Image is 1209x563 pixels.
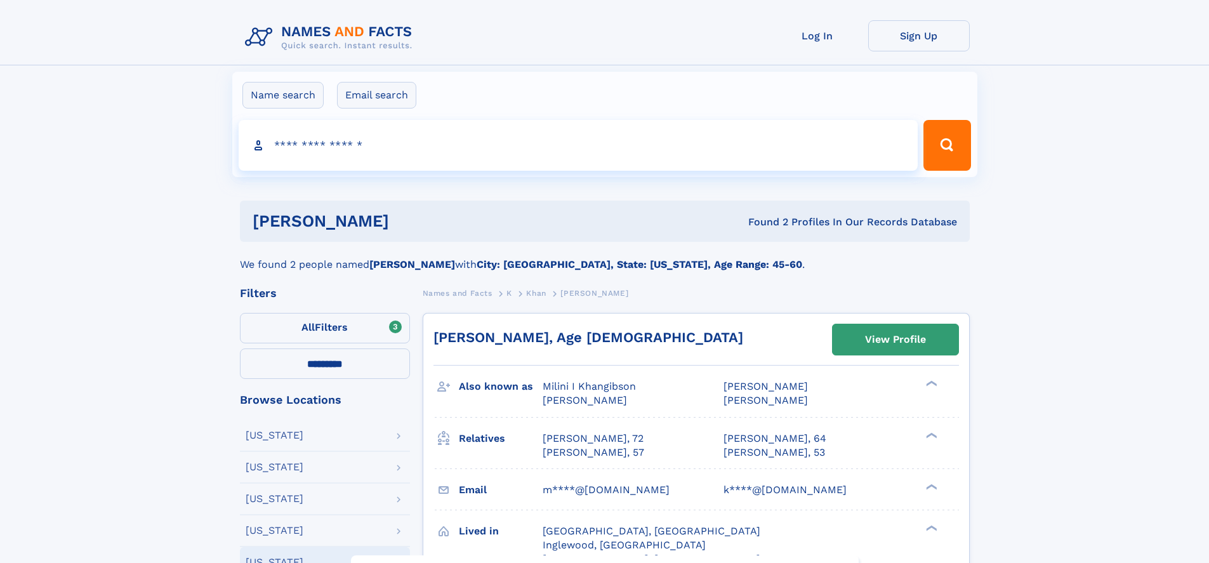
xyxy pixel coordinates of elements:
[865,325,926,354] div: View Profile
[459,428,543,449] h3: Relatives
[301,321,315,333] span: All
[246,526,303,536] div: [US_STATE]
[506,289,512,298] span: K
[246,430,303,440] div: [US_STATE]
[239,120,918,171] input: search input
[369,258,455,270] b: [PERSON_NAME]
[543,446,644,460] a: [PERSON_NAME], 57
[477,258,802,270] b: City: [GEOGRAPHIC_DATA], State: [US_STATE], Age Range: 45-60
[337,82,416,109] label: Email search
[923,431,938,439] div: ❯
[246,494,303,504] div: [US_STATE]
[543,432,644,446] a: [PERSON_NAME], 72
[240,288,410,299] div: Filters
[423,285,492,301] a: Names and Facts
[543,539,706,551] span: Inglewood, [GEOGRAPHIC_DATA]
[246,462,303,472] div: [US_STATE]
[506,285,512,301] a: K
[543,394,627,406] span: [PERSON_NAME]
[923,380,938,388] div: ❯
[767,20,868,51] a: Log In
[560,289,628,298] span: [PERSON_NAME]
[923,524,938,532] div: ❯
[253,213,569,229] h1: [PERSON_NAME]
[723,446,825,460] a: [PERSON_NAME], 53
[240,313,410,343] label: Filters
[240,20,423,55] img: Logo Names and Facts
[923,120,970,171] button: Search Button
[569,215,957,229] div: Found 2 Profiles In Our Records Database
[459,479,543,501] h3: Email
[526,289,546,298] span: Khan
[242,82,324,109] label: Name search
[723,394,808,406] span: [PERSON_NAME]
[240,242,970,272] div: We found 2 people named with .
[526,285,546,301] a: Khan
[459,520,543,542] h3: Lived in
[833,324,958,355] a: View Profile
[923,482,938,491] div: ❯
[433,329,743,345] a: [PERSON_NAME], Age [DEMOGRAPHIC_DATA]
[240,394,410,406] div: Browse Locations
[543,525,760,537] span: [GEOGRAPHIC_DATA], [GEOGRAPHIC_DATA]
[459,376,543,397] h3: Also known as
[723,432,826,446] a: [PERSON_NAME], 64
[868,20,970,51] a: Sign Up
[723,380,808,392] span: [PERSON_NAME]
[543,380,636,392] span: Milini I Khangibson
